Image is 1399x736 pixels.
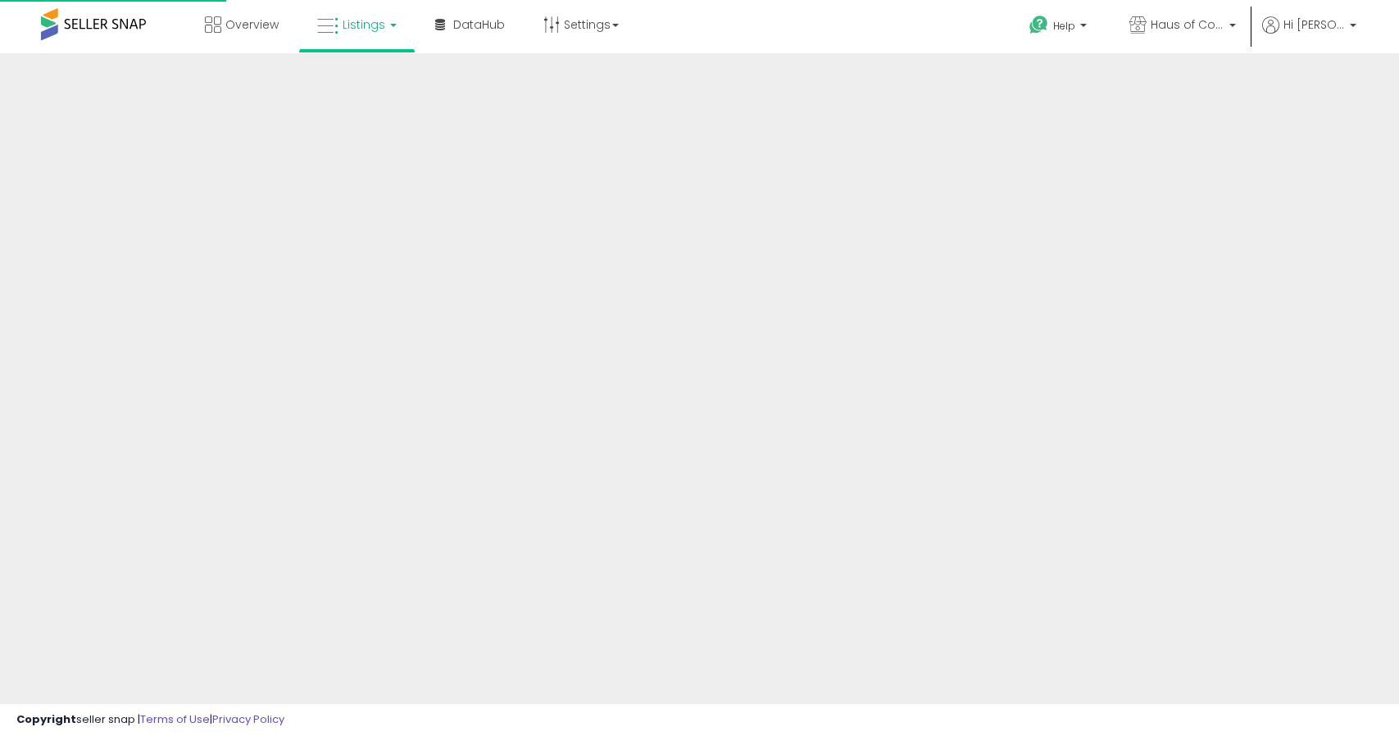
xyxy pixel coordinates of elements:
[453,16,505,33] span: DataHub
[1283,16,1345,33] span: Hi [PERSON_NAME]
[1016,2,1103,53] a: Help
[1053,19,1075,33] span: Help
[16,711,76,727] strong: Copyright
[1151,16,1224,33] span: Haus of Commerce
[1029,15,1049,35] i: Get Help
[212,711,284,727] a: Privacy Policy
[343,16,385,33] span: Listings
[16,712,284,728] div: seller snap | |
[1262,16,1356,53] a: Hi [PERSON_NAME]
[225,16,279,33] span: Overview
[140,711,210,727] a: Terms of Use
